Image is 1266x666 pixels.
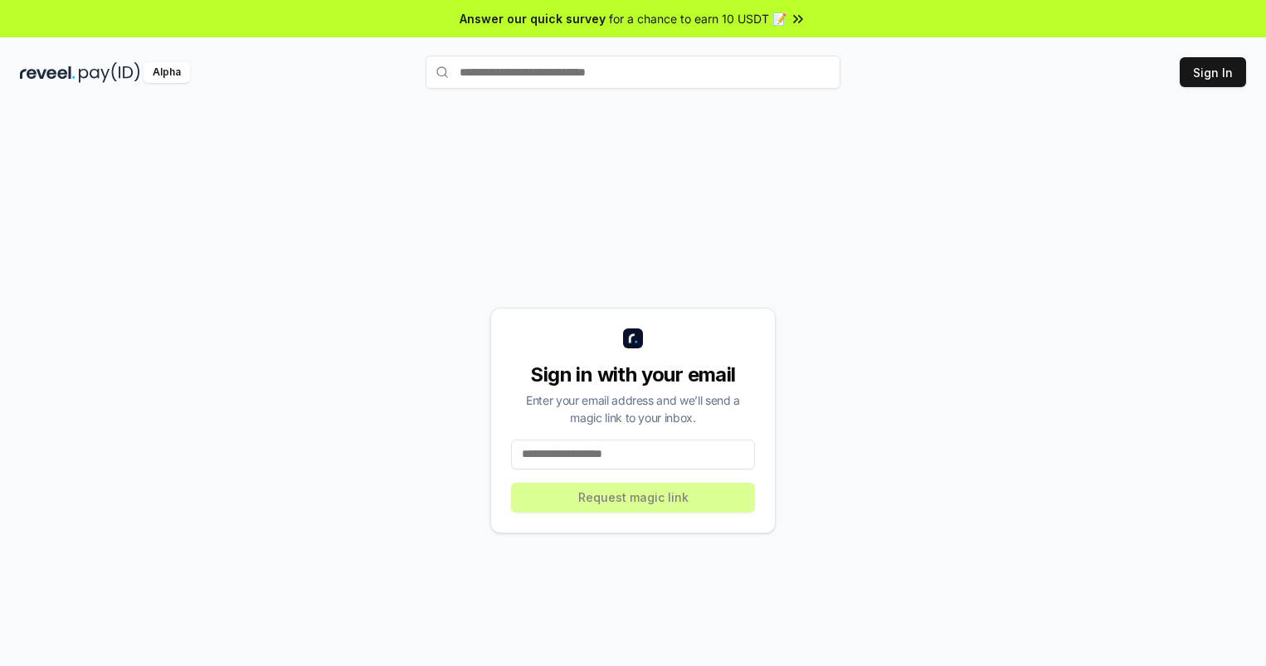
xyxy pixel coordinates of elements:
img: pay_id [79,62,140,83]
span: Answer our quick survey [460,10,606,27]
img: reveel_dark [20,62,75,83]
div: Alpha [144,62,190,83]
button: Sign In [1180,57,1246,87]
div: Enter your email address and we’ll send a magic link to your inbox. [511,391,755,426]
div: Sign in with your email [511,362,755,388]
span: for a chance to earn 10 USDT 📝 [609,10,786,27]
img: logo_small [623,328,643,348]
